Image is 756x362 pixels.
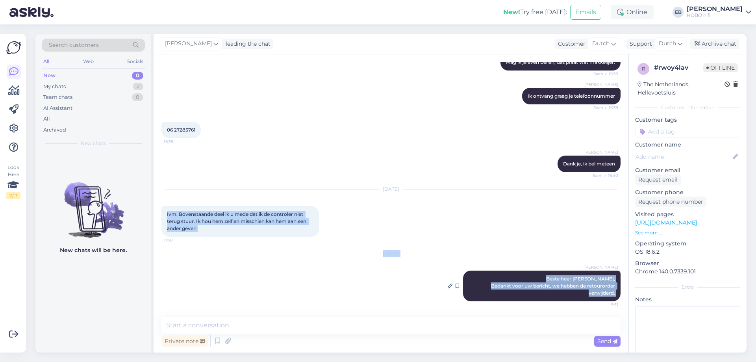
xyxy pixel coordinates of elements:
a: [PERSON_NAME]HOBO hifi [687,6,751,19]
div: 2 [133,83,143,91]
span: Dutch [592,39,610,48]
div: Try free [DATE]: [503,7,567,17]
p: New chats will be here. [60,246,127,254]
a: [URL][DOMAIN_NAME] [635,219,697,226]
span: [PERSON_NAME] [584,149,618,155]
p: Customer email [635,166,740,175]
div: Request email [635,175,681,185]
p: OS 18.6.2 [635,248,740,256]
p: See more ... [635,229,740,236]
span: [PERSON_NAME] [165,39,212,48]
div: The Netherlands, Hellevoetsluis [637,80,724,97]
span: 9:51 [589,302,618,308]
p: Customer name [635,141,740,149]
div: Request phone number [635,197,706,207]
div: New [43,72,56,80]
span: Beste heer [PERSON_NAME], Bedankt voor uw bericht, we hebben de retourorder verwijderd. [491,276,616,296]
div: [PERSON_NAME] [687,6,743,12]
div: EB [673,7,684,18]
span: Ik ontvang graag je telefoonnummer [528,93,615,99]
div: Archived [43,126,66,134]
div: Customer information [635,104,740,111]
div: Online [611,5,654,19]
img: No chats [35,168,151,239]
div: Look Here [6,164,20,199]
span: Send [597,338,617,345]
p: Notes [635,295,740,304]
div: Archive chat [690,39,739,49]
span: Search customers [49,41,99,49]
span: Offline [703,63,738,72]
input: Add a tag [635,126,740,137]
span: Seen ✓ 16:39 [589,105,618,111]
img: Askly Logo [6,40,21,55]
div: 2 / 3 [6,192,20,199]
button: Emails [570,5,601,20]
div: Customer [555,40,586,48]
div: Extra [635,284,740,291]
p: Customer phone [635,188,740,197]
div: Private note [161,336,208,347]
div: AI Assistant [43,104,72,112]
p: Browser [635,259,740,267]
span: [PERSON_NAME] [584,264,618,270]
div: 0 [132,93,143,101]
span: Dutch [659,39,676,48]
div: HOBO hifi [687,12,743,19]
input: Add name [636,152,731,161]
span: Seen ✓ 16:40 [589,173,618,178]
div: Socials [126,56,145,67]
div: 0 [132,72,143,80]
span: Seen ✓ 16:39 [589,71,618,77]
div: leading the chat [222,40,271,48]
p: Visited pages [635,210,740,219]
div: Team chats [43,93,72,101]
div: [DATE] [161,250,621,257]
b: New! [503,8,520,16]
span: Mag ik je even bellen, dat praat wat makkelijer. [506,59,615,65]
div: All [43,115,50,123]
span: [PERSON_NAME] [584,82,618,87]
p: Chrome 140.0.7339.101 [635,267,740,276]
div: Web [82,56,95,67]
div: # rwoy4lav [654,63,703,72]
span: Dank je, ik bel meteen [563,161,615,167]
div: All [42,56,51,67]
div: [DATE] [161,186,621,193]
span: 16:39 [164,139,193,145]
span: 11:50 [164,237,193,243]
p: Customer tags [635,116,740,124]
span: 06 27285761 [167,127,195,133]
div: My chats [43,83,66,91]
span: New chats [81,140,106,147]
div: Support [626,40,652,48]
span: r [642,66,645,72]
p: Operating system [635,239,740,248]
span: Ivm. Bovenstaande deel ik u mede dat ik de controler niet terug stuur. Ik hou hem zelf en misschi... [167,211,308,231]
